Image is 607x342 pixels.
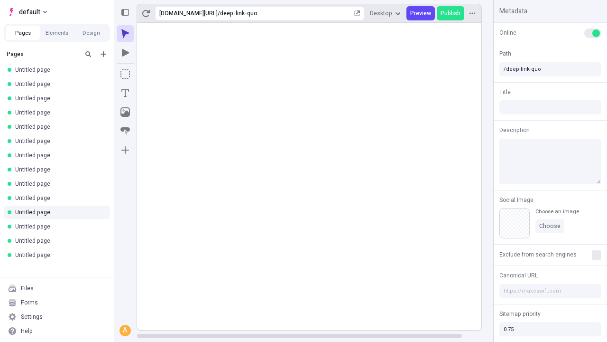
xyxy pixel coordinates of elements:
[499,250,577,259] span: Exclude from search engines
[406,6,435,20] button: Preview
[370,9,392,17] span: Desktop
[98,48,109,60] button: Add new
[15,251,102,259] div: Untitled page
[220,9,352,17] div: deep-link-quo
[441,9,460,17] span: Publish
[535,219,564,233] button: Choose
[117,85,134,102] button: Text
[15,152,102,159] div: Untitled page
[15,66,102,74] div: Untitled page
[15,95,102,102] div: Untitled page
[15,80,102,88] div: Untitled page
[499,49,511,58] span: Path
[117,104,134,121] button: Image
[21,327,33,335] div: Help
[499,271,538,280] span: Canonical URL
[4,5,51,19] button: Select site
[499,28,516,37] span: Online
[15,223,102,230] div: Untitled page
[539,222,561,230] span: Choose
[366,6,405,20] button: Desktop
[499,88,511,96] span: Title
[21,313,43,321] div: Settings
[6,26,40,40] button: Pages
[499,196,533,204] span: Social Image
[15,180,102,188] div: Untitled page
[15,109,102,116] div: Untitled page
[7,50,79,58] div: Pages
[40,26,74,40] button: Elements
[15,194,102,202] div: Untitled page
[159,9,218,17] div: [URL][DOMAIN_NAME]
[15,166,102,173] div: Untitled page
[535,208,579,215] div: Choose an image
[19,6,40,18] span: default
[117,66,134,83] button: Box
[15,123,102,131] div: Untitled page
[410,9,431,17] span: Preview
[499,284,601,298] input: https://makeswift.com
[499,310,541,318] span: Sitemap priority
[499,126,530,134] span: Description
[117,123,134,140] button: Button
[21,299,38,306] div: Forms
[437,6,464,20] button: Publish
[218,9,220,17] div: /
[21,285,34,292] div: Files
[15,237,102,245] div: Untitled page
[15,137,102,145] div: Untitled page
[15,209,102,216] div: Untitled page
[120,326,130,335] div: A
[74,26,108,40] button: Design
